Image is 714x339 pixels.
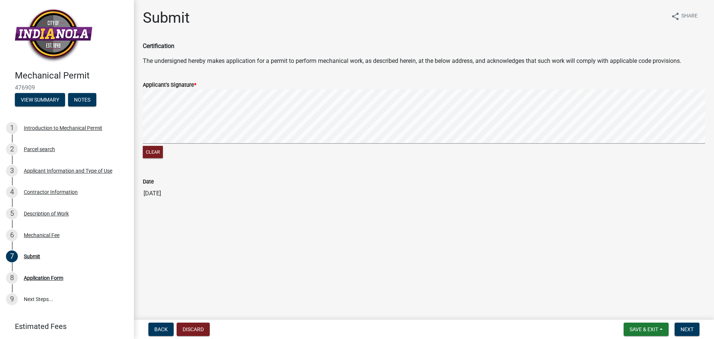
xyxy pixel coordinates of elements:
[681,326,694,332] span: Next
[24,254,40,259] div: Submit
[68,97,96,103] wm-modal-confirm: Notes
[630,326,658,332] span: Save & Exit
[143,42,174,49] strong: Certification
[24,168,112,173] div: Applicant Information and Type of Use
[68,93,96,106] button: Notes
[24,125,102,131] div: Introduction to Mechanical Permit
[6,250,18,262] div: 7
[143,146,163,158] button: Clear
[6,122,18,134] div: 1
[671,12,680,21] i: share
[6,293,18,305] div: 9
[15,97,65,103] wm-modal-confirm: Summary
[143,9,190,27] h1: Submit
[24,211,69,216] div: Description of Work
[6,272,18,284] div: 8
[15,84,119,91] span: 476909
[24,147,55,152] div: Parcel search
[6,165,18,177] div: 3
[154,326,168,332] span: Back
[6,208,18,220] div: 5
[15,93,65,106] button: View Summary
[143,57,705,65] p: The undersigned hereby makes application for a permit to perform mechanical work, as described he...
[6,229,18,241] div: 6
[6,186,18,198] div: 4
[665,9,704,23] button: shareShare
[675,323,699,336] button: Next
[15,8,92,63] img: City of Indianola, Iowa
[15,70,128,81] h4: Mechanical Permit
[143,83,196,88] label: Applicant's Signature
[24,189,78,195] div: Contractor Information
[177,323,210,336] button: Discard
[6,143,18,155] div: 2
[148,323,174,336] button: Back
[24,233,59,238] div: Mechanical Fee
[681,12,698,21] span: Share
[6,319,122,334] a: Estimated Fees
[24,275,63,281] div: Application Form
[624,323,669,336] button: Save & Exit
[143,179,154,185] label: Date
